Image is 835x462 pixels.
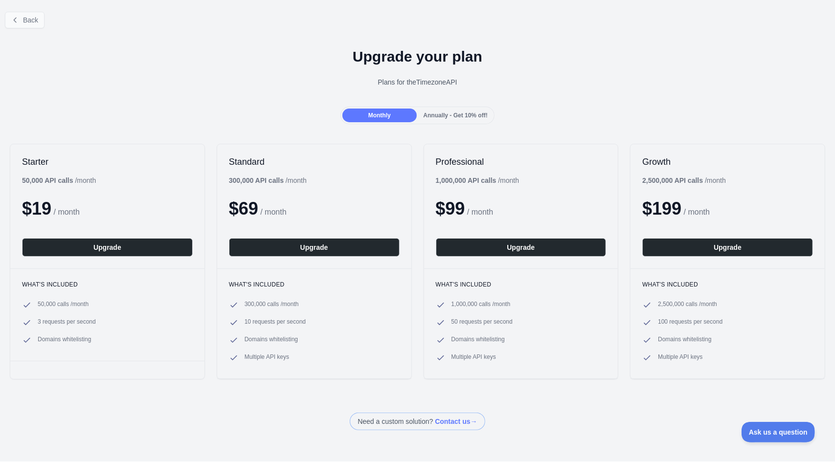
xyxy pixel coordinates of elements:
[642,176,726,185] div: / month
[436,176,496,184] b: 1,000,000 API calls
[642,198,681,219] span: $ 199
[436,176,519,185] div: / month
[642,156,813,168] h2: Growth
[229,156,400,168] h2: Standard
[436,198,465,219] span: $ 99
[436,156,607,168] h2: Professional
[642,176,703,184] b: 2,500,000 API calls
[742,422,815,442] iframe: Toggle Customer Support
